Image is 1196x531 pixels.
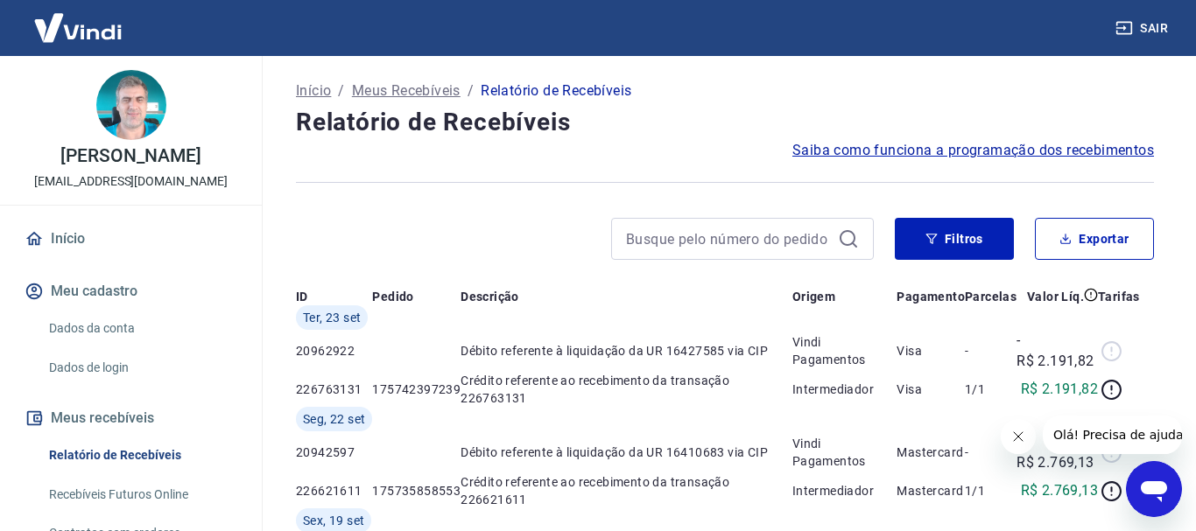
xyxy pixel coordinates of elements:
button: Meus recebíveis [21,399,241,437]
p: - [965,444,1017,461]
h4: Relatório de Recebíveis [296,105,1154,140]
span: Ter, 23 set [303,309,361,326]
p: [PERSON_NAME] [60,147,201,165]
p: / [468,80,474,101]
a: Meus Recebíveis [352,80,461,101]
a: Início [21,220,241,258]
button: Meu cadastro [21,272,241,311]
p: / [338,80,344,101]
p: - [965,342,1017,360]
a: Saiba como funciona a programação dos recebimentos [792,140,1154,161]
p: Intermediador [792,381,897,398]
p: Mastercard [897,444,965,461]
p: Relatório de Recebíveis [481,80,631,101]
p: 175735858553 [372,482,461,500]
p: Pedido [372,288,413,305]
p: Descrição [461,288,519,305]
p: Tarifas [1098,288,1140,305]
p: Parcelas [965,288,1017,305]
p: 226621611 [296,482,372,500]
p: Débito referente à liquidação da UR 16410683 via CIP [461,444,792,461]
p: 226763131 [296,381,372,398]
img: Vindi [21,1,135,54]
p: 20942597 [296,444,372,461]
iframe: Mensagem da empresa [1043,416,1182,454]
p: Intermediador [792,482,897,500]
p: -R$ 2.191,82 [1017,330,1098,372]
a: Dados da conta [42,311,241,346]
input: Busque pelo número do pedido [626,226,831,252]
a: Relatório de Recebíveis [42,437,241,473]
p: R$ 2.191,82 [1021,379,1098,400]
p: Vindi Pagamentos [792,333,897,368]
span: Seg, 22 set [303,410,365,428]
span: Olá! Precisa de ajuda? [11,12,147,26]
p: Crédito referente ao recebimento da transação 226621611 [461,473,792,508]
span: Sex, 19 set [303,512,364,529]
p: 20962922 [296,342,372,360]
p: R$ 2.769,13 [1021,480,1098,501]
a: Dados de login [42,350,241,386]
p: Vindi Pagamentos [792,435,897,470]
p: Origem [792,288,835,305]
img: 7bf93694-3fd1-4e6c-923b-4bb830227548.jpg [96,70,166,140]
p: Mastercard [897,482,965,500]
button: Filtros [895,218,1014,260]
p: Visa [897,381,965,398]
a: Recebíveis Futuros Online [42,477,241,513]
p: Valor Líq. [1027,288,1084,305]
p: Pagamento [897,288,965,305]
p: Débito referente à liquidação da UR 16427585 via CIP [461,342,792,360]
p: ID [296,288,308,305]
iframe: Botão para abrir a janela de mensagens [1126,461,1182,517]
p: [EMAIL_ADDRESS][DOMAIN_NAME] [34,172,228,191]
p: 1/1 [965,482,1017,500]
button: Sair [1112,12,1175,45]
button: Exportar [1035,218,1154,260]
p: 175742397239 [372,381,461,398]
p: 1/1 [965,381,1017,398]
p: Crédito referente ao recebimento da transação 226763131 [461,372,792,407]
p: Visa [897,342,965,360]
a: Início [296,80,331,101]
iframe: Fechar mensagem [1001,419,1036,454]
